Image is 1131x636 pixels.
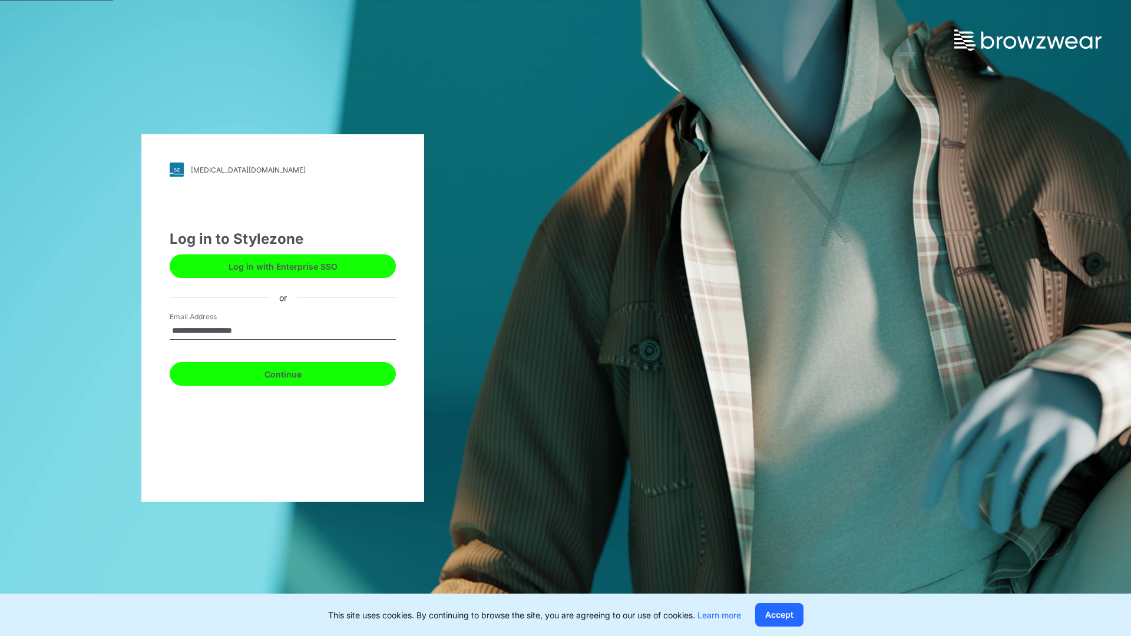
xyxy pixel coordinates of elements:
button: Continue [170,362,396,386]
div: or [270,291,296,303]
div: Log in to Stylezone [170,228,396,250]
label: Email Address [170,312,252,322]
button: Accept [755,603,803,627]
a: [MEDICAL_DATA][DOMAIN_NAME] [170,163,396,177]
button: Log in with Enterprise SSO [170,254,396,278]
a: Learn more [697,610,741,620]
img: browzwear-logo.73288ffb.svg [954,29,1102,51]
img: svg+xml;base64,PHN2ZyB3aWR0aD0iMjgiIGhlaWdodD0iMjgiIHZpZXdCb3g9IjAgMCAyOCAyOCIgZmlsbD0ibm9uZSIgeG... [170,163,184,177]
div: [MEDICAL_DATA][DOMAIN_NAME] [191,165,306,174]
p: This site uses cookies. By continuing to browse the site, you are agreeing to our use of cookies. [328,609,741,621]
